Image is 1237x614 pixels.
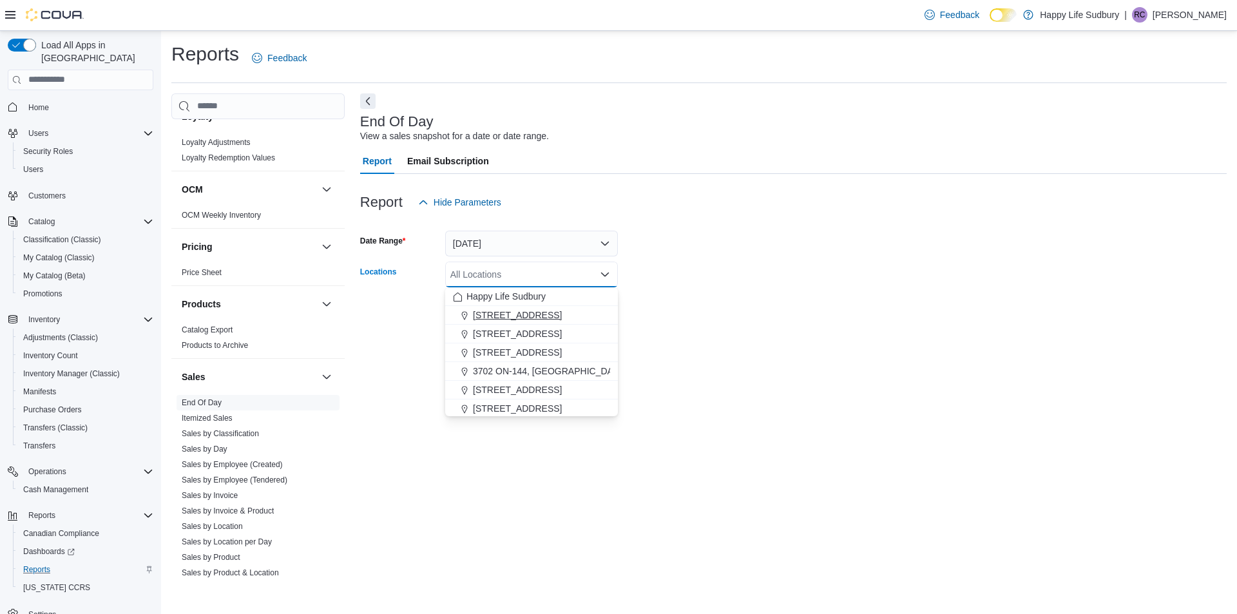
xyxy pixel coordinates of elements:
[182,491,238,500] a: Sales by Invoice
[182,475,287,485] span: Sales by Employee (Tendered)
[23,508,153,523] span: Reports
[23,332,98,343] span: Adjustments (Classic)
[940,8,979,21] span: Feedback
[23,464,153,479] span: Operations
[23,387,56,397] span: Manifests
[23,235,101,245] span: Classification (Classic)
[182,153,275,162] a: Loyalty Redemption Values
[23,214,60,229] button: Catalog
[319,239,334,254] button: Pricing
[18,482,93,497] a: Cash Management
[182,298,221,311] h3: Products
[1132,7,1147,23] div: Roxanne Coutu
[18,232,153,247] span: Classification (Classic)
[360,236,406,246] label: Date Range
[182,521,243,532] span: Sales by Location
[18,330,103,345] a: Adjustments (Classic)
[182,537,272,547] span: Sales by Location per Day
[182,413,233,423] span: Itemized Sales
[182,568,279,577] a: Sales by Product & Location
[23,187,153,204] span: Customers
[23,464,72,479] button: Operations
[473,327,562,340] span: [STREET_ADDRESS]
[18,402,87,417] a: Purchase Orders
[28,216,55,227] span: Catalog
[1040,7,1119,23] p: Happy Life Sudbury
[18,232,106,247] a: Classification (Classic)
[13,419,158,437] button: Transfers (Classic)
[360,267,397,277] label: Locations
[18,366,153,381] span: Inventory Manager (Classic)
[23,214,153,229] span: Catalog
[23,508,61,523] button: Reports
[13,285,158,303] button: Promotions
[990,8,1017,22] input: Dark Mode
[473,383,562,396] span: [STREET_ADDRESS]
[18,162,48,177] a: Users
[23,312,65,327] button: Inventory
[18,482,153,497] span: Cash Management
[23,100,54,115] a: Home
[445,343,618,362] button: [STREET_ADDRESS]
[13,347,158,365] button: Inventory Count
[182,240,316,253] button: Pricing
[1153,7,1227,23] p: [PERSON_NAME]
[18,162,153,177] span: Users
[182,267,222,278] span: Price Sheet
[182,298,316,311] button: Products
[28,466,66,477] span: Operations
[26,8,84,21] img: Cova
[18,250,153,265] span: My Catalog (Classic)
[13,579,158,597] button: [US_STATE] CCRS
[18,526,153,541] span: Canadian Compliance
[1124,7,1127,23] p: |
[23,350,78,361] span: Inventory Count
[360,195,403,210] h3: Report
[407,148,489,174] span: Email Subscription
[23,188,71,204] a: Customers
[18,268,91,283] a: My Catalog (Beta)
[23,99,153,115] span: Home
[23,528,99,539] span: Canadian Compliance
[18,526,104,541] a: Canadian Compliance
[182,459,283,470] span: Sales by Employee (Created)
[473,402,562,415] span: [STREET_ADDRESS]
[445,325,618,343] button: [STREET_ADDRESS]
[18,438,61,454] a: Transfers
[267,52,307,64] span: Feedback
[1134,7,1145,23] span: RC
[445,306,618,325] button: [STREET_ADDRESS]
[171,265,345,285] div: Pricing
[18,402,153,417] span: Purchase Orders
[18,562,55,577] a: Reports
[3,311,158,329] button: Inventory
[182,370,206,383] h3: Sales
[360,130,549,143] div: View a sales snapshot for a date or date range.
[18,580,153,595] span: Washington CCRS
[18,384,153,399] span: Manifests
[18,348,83,363] a: Inventory Count
[13,481,158,499] button: Cash Management
[13,561,158,579] button: Reports
[445,381,618,399] button: [STREET_ADDRESS]
[23,484,88,495] span: Cash Management
[445,362,618,381] button: 3702 ON-144, [GEOGRAPHIC_DATA]
[18,580,95,595] a: [US_STATE] CCRS
[3,463,158,481] button: Operations
[171,135,345,171] div: Loyalty
[18,420,93,436] a: Transfers (Classic)
[28,510,55,521] span: Reports
[182,475,287,484] a: Sales by Employee (Tendered)
[23,369,120,379] span: Inventory Manager (Classic)
[18,438,153,454] span: Transfers
[182,428,259,439] span: Sales by Classification
[3,213,158,231] button: Catalog
[13,249,158,267] button: My Catalog (Classic)
[13,231,158,249] button: Classification (Classic)
[182,183,203,196] h3: OCM
[23,146,73,157] span: Security Roles
[23,405,82,415] span: Purchase Orders
[18,286,153,302] span: Promotions
[473,309,562,321] span: [STREET_ADDRESS]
